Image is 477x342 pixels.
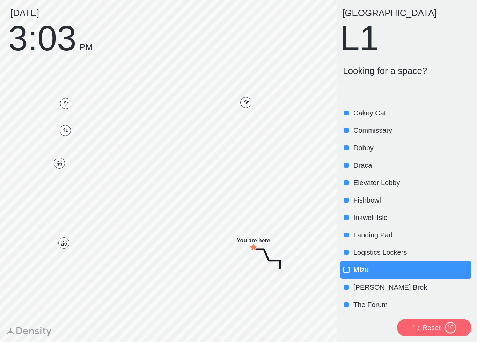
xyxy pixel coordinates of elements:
[444,324,457,331] div: 10
[353,195,470,205] p: Fishbowl
[353,265,470,275] p: Mizu
[353,178,470,188] p: Elevator Lobby
[353,143,470,153] p: Dobby
[353,248,470,257] p: Logistics Lockers
[353,282,470,292] p: [PERSON_NAME] Brok
[353,108,470,118] p: Cakey Cat
[422,323,440,333] div: Reset
[397,319,471,336] button: Reset10
[353,300,470,310] p: The Forum
[343,66,471,76] p: Looking for a space?
[353,160,470,170] p: Draca
[353,230,470,240] p: Landing Pad
[353,126,470,135] p: Commissary
[353,213,470,222] p: Inkwell Isle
